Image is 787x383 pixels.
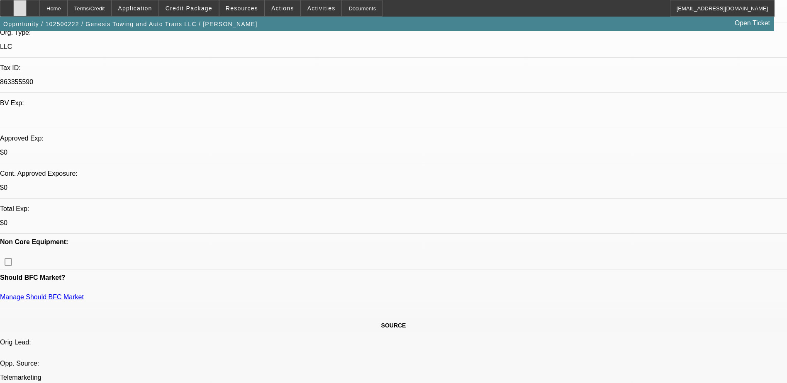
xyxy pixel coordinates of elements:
button: Activities [301,0,342,16]
span: Credit Package [166,5,212,12]
span: Activities [307,5,336,12]
button: Resources [219,0,264,16]
span: SOURCE [381,322,406,329]
span: Actions [271,5,294,12]
button: Credit Package [159,0,219,16]
button: Actions [265,0,300,16]
span: Opportunity / 102500222 / Genesis Towing and Auto Trans LLC / [PERSON_NAME] [3,21,258,27]
span: Application [118,5,152,12]
span: Resources [226,5,258,12]
a: Open Ticket [731,16,773,30]
button: Application [112,0,158,16]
